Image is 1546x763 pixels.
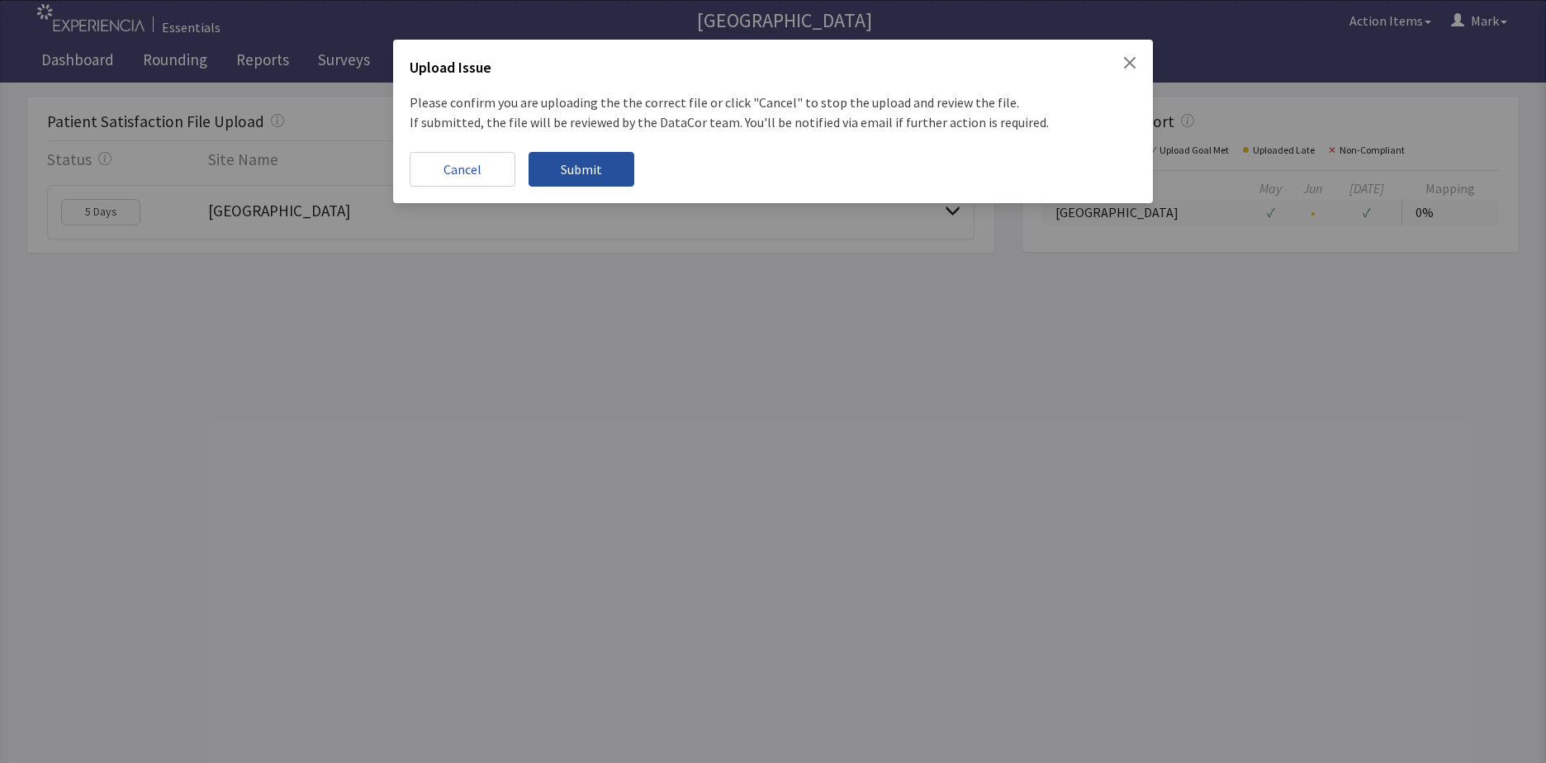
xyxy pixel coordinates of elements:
button: Close [1123,56,1136,69]
p: Please confirm you are uploading the the correct file or click "Cancel" to stop the upload and re... [410,92,1136,112]
p: If submitted, the file will be reviewed by the DataCor team. You'll be notified via email if furt... [410,112,1136,132]
button: Cancel [410,152,515,187]
button: Submit [529,152,634,187]
span: Cancel [443,159,481,179]
span: Submit [561,159,602,179]
h2: Upload Issue [410,56,491,86]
